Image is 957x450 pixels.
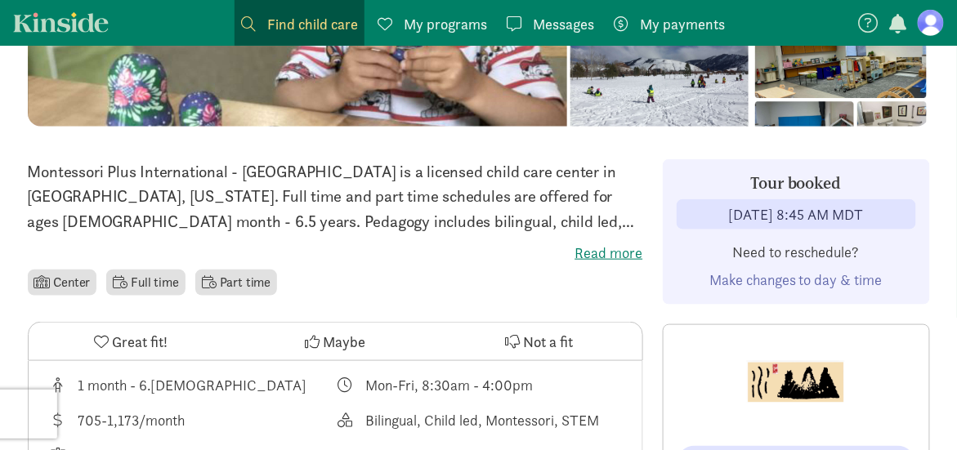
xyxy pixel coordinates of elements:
button: Great fit! [29,323,233,360]
span: My programs [404,13,487,35]
span: Messages [533,13,594,35]
a: Kinside [13,12,109,33]
li: Center [28,270,97,296]
span: My payments [640,13,725,35]
p: Need to reschedule? [677,243,916,262]
button: Maybe [233,323,437,360]
li: Full time [106,270,185,296]
div: 705-1,173/month [78,409,186,431]
div: Class schedule [335,374,623,396]
h3: Tour booked [677,173,916,193]
div: Bilingual, Child led, Montessori, STEM [365,409,599,431]
img: Provider logo [747,338,845,426]
span: Not a fit [524,331,574,353]
div: This provider's education philosophy [335,409,623,431]
div: Age range for children that this provider cares for [48,374,336,396]
span: Find child care [267,13,358,35]
a: Make changes to day & time [709,270,883,289]
label: Read more [28,243,643,263]
p: Montessori Plus International - [GEOGRAPHIC_DATA] is a licensed child care center in [GEOGRAPHIC_... [28,159,643,234]
div: Average tuition for this program [48,409,336,431]
div: 1 month - 6.[DEMOGRAPHIC_DATA] [78,374,307,396]
div: [DATE] 8:45 AM MDT [729,203,864,225]
span: Great fit! [112,331,168,353]
button: Not a fit [437,323,642,360]
span: Maybe [323,331,365,353]
li: Part time [195,270,277,296]
div: Mon-Fri, 8:30am - 4:00pm [365,374,533,396]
